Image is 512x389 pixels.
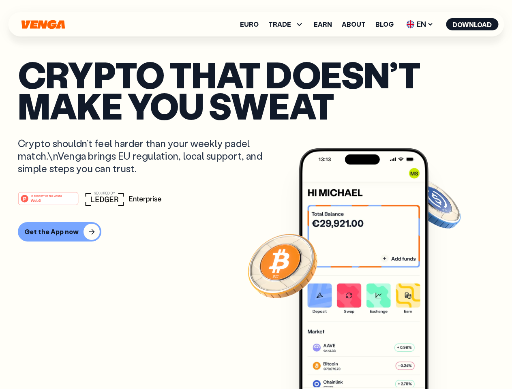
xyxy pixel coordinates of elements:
tspan: Web3 [31,198,41,202]
p: Crypto shouldn’t feel harder than your weekly padel match.\nVenga brings EU regulation, local sup... [18,137,274,175]
p: Crypto that doesn’t make you sweat [18,59,494,121]
span: TRADE [268,21,291,28]
a: #1 PRODUCT OF THE MONTHWeb3 [18,197,79,207]
img: flag-uk [406,20,414,28]
button: Get the App now [18,222,101,242]
span: TRADE [268,19,304,29]
a: About [342,21,366,28]
svg: Home [20,20,66,29]
a: Earn [314,21,332,28]
tspan: #1 PRODUCT OF THE MONTH [31,194,62,197]
a: Blog [375,21,394,28]
div: Get the App now [24,228,79,236]
button: Download [446,18,498,30]
a: Get the App now [18,222,494,242]
span: EN [403,18,436,31]
a: Euro [240,21,259,28]
img: Bitcoin [246,229,319,302]
img: USDC coin [404,174,463,233]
